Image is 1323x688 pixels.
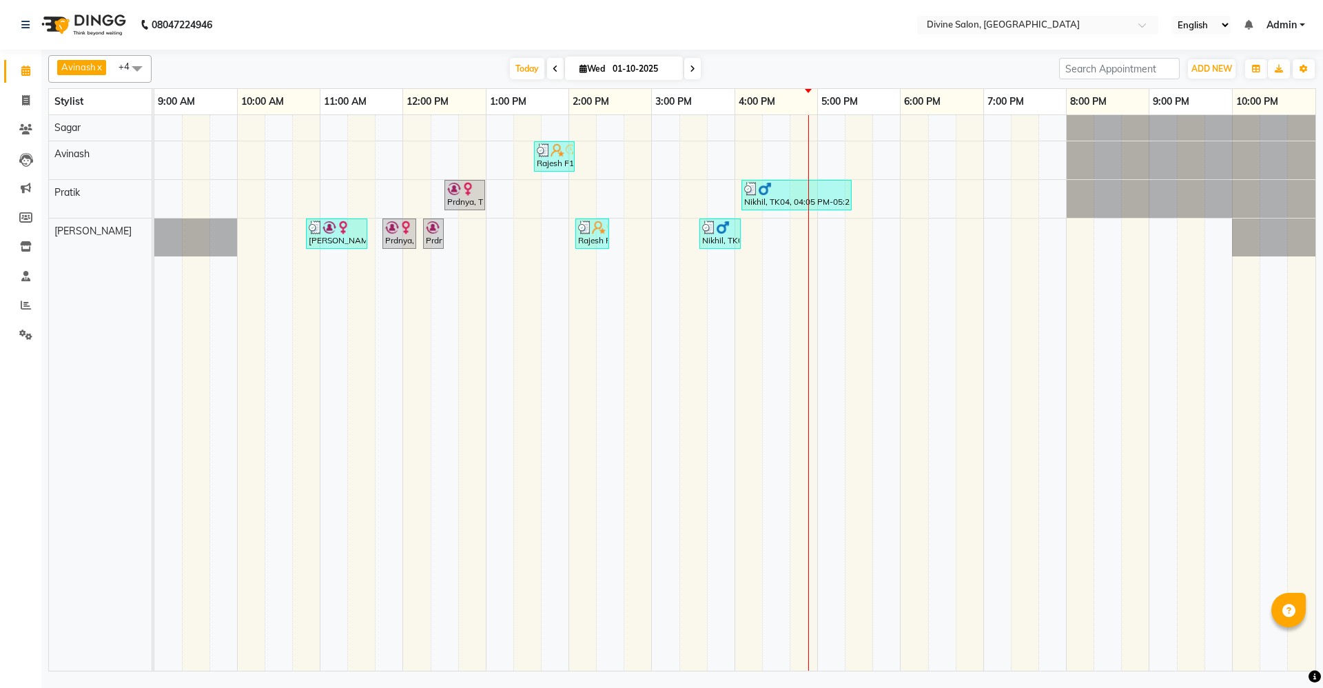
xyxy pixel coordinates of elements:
div: Prdnya, TK01, 11:45 AM-12:10 PM, Aroma cleanup [384,221,415,247]
span: Today [510,58,544,79]
button: ADD NEW [1188,59,1235,79]
span: Admin [1266,18,1297,32]
a: 9:00 PM [1149,92,1193,112]
div: [PERSON_NAME], TK02, 10:50 AM-11:35 AM, Threding - Eyebrows (₹60),Threding - Upperlip (₹30),Thred... [307,221,366,247]
span: ADD NEW [1191,63,1232,74]
a: x [96,61,102,72]
span: Stylist [54,95,83,108]
a: 2:00 PM [569,92,613,112]
span: Avinash [61,61,96,72]
a: 9:00 AM [154,92,198,112]
span: Pratik [54,186,80,199]
iframe: chat widget [1265,633,1309,674]
a: 1:00 PM [486,92,530,112]
span: +4 [119,61,140,72]
input: 2025-10-01 [608,59,677,79]
div: Rajesh F1865, TK03, 01:35 PM-02:05 PM, Hair Cut [DEMOGRAPHIC_DATA] - Hair cut [DEMOGRAPHIC_DATA] ... [535,143,573,170]
input: Search Appointment [1059,58,1180,79]
a: 7:00 PM [984,92,1027,112]
img: logo [35,6,130,44]
span: Avinash [54,148,90,160]
b: 08047224946 [152,6,212,44]
a: 6:00 PM [901,92,944,112]
div: Rajesh F1865, TK03, 02:05 PM-02:30 PM, Cleanup - Ozon (₹1200) [577,221,608,247]
a: 4:00 PM [735,92,779,112]
div: Prdnya, TK01, 12:30 PM-01:00 PM, Hair Cut [DEMOGRAPHIC_DATA] - Seniar Haircut [446,182,484,208]
span: Sagar [54,121,81,134]
a: 10:00 AM [238,92,287,112]
div: Nikhil, TK04, 03:35 PM-04:05 PM, D -Tan O3+ (₹500),Threding - Eyebrows (₹60) [701,221,739,247]
a: 3:00 PM [652,92,695,112]
div: Prdnya, TK01, 12:15 PM-12:30 PM, Rica Waxing - Full Hand [424,221,442,247]
a: 11:00 AM [320,92,370,112]
a: 8:00 PM [1067,92,1110,112]
a: 10:00 PM [1233,92,1282,112]
a: 12:00 PM [403,92,452,112]
div: Nikhil, TK04, 04:05 PM-05:25 PM, Ironing & Tong Up to Midback (₹800),Wash & Plain Dry - Up to Sho... [743,182,850,208]
span: [PERSON_NAME] [54,225,132,237]
span: Wed [576,63,608,74]
a: 5:00 PM [818,92,861,112]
